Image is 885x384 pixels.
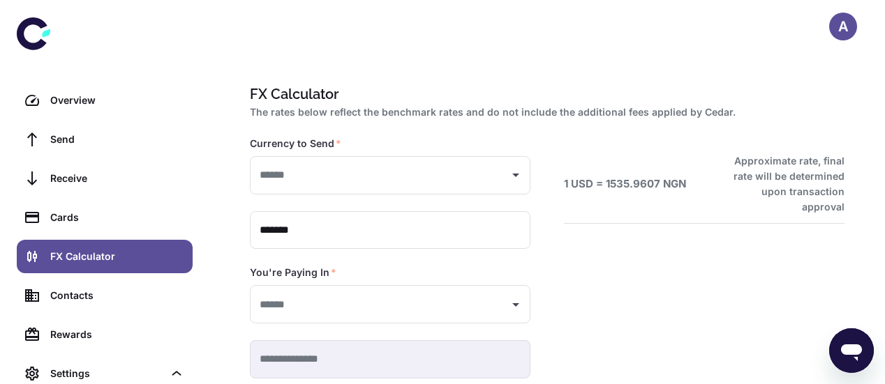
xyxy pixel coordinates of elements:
div: FX Calculator [50,249,184,264]
a: FX Calculator [17,240,193,273]
div: Rewards [50,327,184,342]
a: Cards [17,201,193,234]
a: Rewards [17,318,193,351]
div: Settings [50,366,163,381]
label: Currency to Send [250,137,341,151]
button: Open [506,165,526,185]
div: Contacts [50,288,184,303]
div: Cards [50,210,184,225]
h6: 1 USD = 1535.9607 NGN [564,176,686,192]
a: Contacts [17,279,193,312]
iframe: Button to launch messaging window [829,328,874,373]
h6: Approximate rate, final rate will be determined upon transaction approval [718,153,845,215]
a: Send [17,123,193,156]
label: You're Paying In [250,266,336,279]
button: A [829,13,857,40]
a: Receive [17,162,193,195]
div: Overview [50,93,184,108]
div: Receive [50,171,184,186]
a: Overview [17,84,193,117]
h1: FX Calculator [250,84,839,105]
button: Open [506,295,526,314]
div: Send [50,132,184,147]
